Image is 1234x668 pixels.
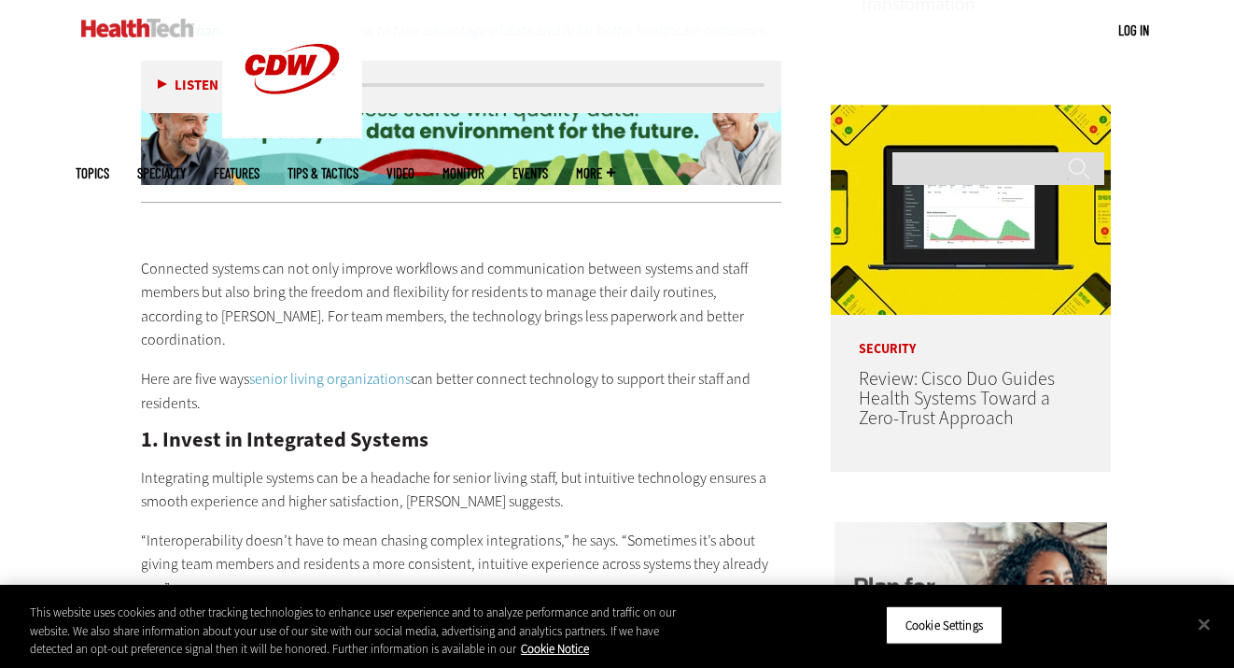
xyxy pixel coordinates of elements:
img: Cisco Duo [831,105,1111,315]
a: CDW [222,123,362,143]
span: More [576,166,615,180]
img: Home [81,19,194,37]
a: Review: Cisco Duo Guides Health Systems Toward a Zero-Trust Approach [859,366,1055,431]
span: Specialty [137,166,186,180]
p: Integrating multiple systems can be a headache for senior living staff, but intuitive technology ... [141,466,781,514]
p: Connected systems can not only improve workflows and communication between systems and staff memb... [141,257,781,352]
a: Log in [1118,21,1149,38]
button: Cookie Settings [886,605,1003,645]
a: Events [512,166,548,180]
a: Video [386,166,414,180]
a: senior living organizations [249,369,411,389]
p: Security [831,315,1111,356]
a: MonITor [442,166,484,180]
a: More information about your privacy [521,641,589,657]
button: Close [1184,604,1225,645]
p: “Interoperability doesn’t have to mean chasing complex integrations,” he says. “Sometimes it’s ab... [141,529,781,601]
a: Features [214,166,259,180]
div: User menu [1118,21,1149,40]
span: Topics [76,166,109,180]
a: Tips & Tactics [287,166,358,180]
div: This website uses cookies and other tracking technologies to enhance user experience and to analy... [30,604,679,659]
p: Here are five ways can better connect technology to support their staff and residents. [141,367,781,415]
h2: 1. Invest in Integrated Systems [141,430,781,450]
